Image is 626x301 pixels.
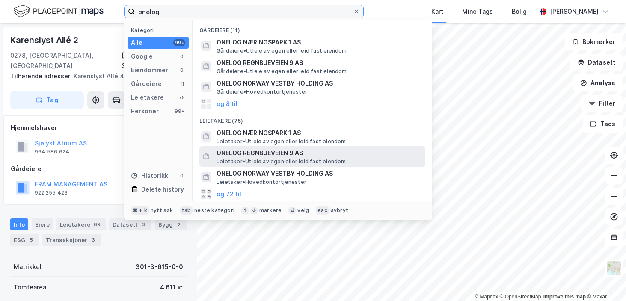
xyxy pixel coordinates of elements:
div: Historikk [131,171,168,181]
div: 922 255 423 [35,189,68,196]
div: Matrikkel [14,262,42,272]
div: Info [10,218,28,230]
div: 2 [175,220,183,229]
div: Eiendommer [131,65,168,75]
button: Bokmerker [565,33,623,50]
a: Mapbox [475,294,498,300]
iframe: Chat Widget [583,260,626,301]
div: 0 [178,172,185,179]
div: Eiere [32,218,53,230]
span: Tilhørende adresser: [10,72,74,80]
div: [PERSON_NAME] [550,6,599,17]
div: Tomteareal [14,282,48,292]
span: ONELOG NORWAY VESTBY HOLDING AS [217,168,422,179]
div: markere [259,207,282,214]
div: Gårdeiere (11) [193,20,432,35]
button: og 72 til [217,189,241,199]
div: Google [131,51,153,62]
div: nytt søk [151,207,173,214]
span: Leietaker • Utleie av egen eller leid fast eiendom [217,158,346,165]
span: ONELOG REGNBUEVEIEN 9 AS [217,148,422,158]
div: ESG [10,234,39,246]
div: velg [297,207,309,214]
a: OpenStreetMap [500,294,541,300]
div: 0278, [GEOGRAPHIC_DATA], [GEOGRAPHIC_DATA] [10,50,122,71]
span: ONELOG NÆRINGSPARK 1 AS [217,37,422,47]
div: Transaksjoner [42,234,101,246]
div: Mine Tags [462,6,493,17]
div: Datasett [109,218,151,230]
button: Tags [583,115,623,133]
span: Leietaker • Hovedkontortjenester [217,179,306,186]
div: Leietakere (75) [193,111,432,126]
div: 69 [92,220,102,229]
div: tab [180,206,193,215]
div: Gårdeiere [131,79,162,89]
div: 11 [178,80,185,87]
div: esc [316,206,329,215]
div: 3 [89,236,98,244]
div: Personer [131,106,159,116]
button: Tag [10,91,84,109]
div: Hjemmelshaver [11,123,186,133]
div: Kart [431,6,443,17]
div: 964 586 624 [35,148,69,155]
span: Gårdeiere • Utleie av egen eller leid fast eiendom [217,68,347,75]
div: 99+ [173,108,185,115]
div: avbryt [331,207,348,214]
div: Gårdeiere [11,164,186,174]
button: Analyse [573,74,623,91]
span: ONELOG NÆRINGSPARK 1 AS [217,128,422,138]
span: ONELOG NORWAY VESTBY HOLDING AS [217,78,422,89]
div: Bygg [155,218,187,230]
div: 4 611 ㎡ [160,282,183,292]
div: 75 [178,94,185,101]
a: Improve this map [543,294,586,300]
div: [GEOGRAPHIC_DATA], 3/615 [122,50,187,71]
div: 0 [178,53,185,60]
div: 0 [178,67,185,74]
div: 99+ [173,39,185,46]
div: Karenslyst Allé 2 [10,33,80,47]
span: ONELOG REGNBUEVEIEN 9 AS [217,58,422,68]
div: ⌘ + k [131,206,149,215]
span: Leietaker • Utleie av egen eller leid fast eiendom [217,138,346,145]
input: Søk på adresse, matrikkel, gårdeiere, leietakere eller personer [135,5,353,18]
div: Kategori [131,27,189,33]
button: og 8 til [217,99,237,109]
div: 301-3-615-0-0 [136,262,183,272]
div: Karenslyst Allé 4 [10,71,180,81]
div: Leietakere [131,92,164,103]
div: Leietakere [56,218,106,230]
div: Bolig [512,6,527,17]
div: Alle [131,38,142,48]
div: Delete history [141,184,184,195]
div: neste kategori [194,207,234,214]
div: 3 [139,220,148,229]
button: Filter [581,95,623,112]
button: Datasett [570,54,623,71]
span: Gårdeiere • Hovedkontortjenester [217,89,307,95]
img: logo.f888ab2527a4732fd821a326f86c7f29.svg [14,4,104,19]
span: Gårdeiere • Utleie av egen eller leid fast eiendom [217,47,347,54]
div: 5 [27,236,36,244]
